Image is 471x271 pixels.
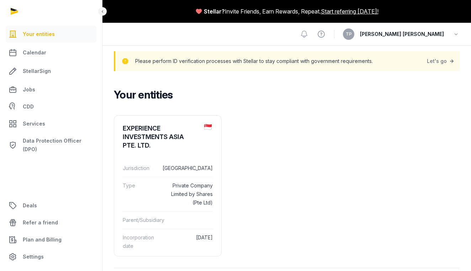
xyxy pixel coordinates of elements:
dt: Jurisdiction [123,164,157,172]
span: Services [23,119,45,128]
a: Let's go [427,56,455,66]
dd: [DATE] [162,233,213,250]
a: Services [6,115,96,132]
a: Settings [6,248,96,265]
dt: Parent/Subsidiary [123,216,159,224]
span: Jobs [23,85,35,94]
dt: Incorporation date [123,233,157,250]
span: Your entities [23,30,55,38]
span: Plan and Billing [23,235,62,244]
span: TP [346,32,352,36]
span: Stellar? [204,7,225,16]
span: Calendar [23,48,46,57]
a: StellarSign [6,63,96,80]
dd: [GEOGRAPHIC_DATA] [162,164,213,172]
button: TP [343,28,354,40]
dd: Private Company Limited by Shares (Pte Ltd) [162,181,213,207]
a: Refer a friend [6,214,96,231]
span: Deals [23,201,37,210]
a: Plan and Billing [6,231,96,248]
a: Jobs [6,81,96,98]
div: EXPERIENCE INVESTMENTS ASIA PTE. LTD. [123,124,199,150]
dt: Type [123,181,157,207]
span: Settings [23,253,44,261]
a: Deals [6,197,96,214]
span: Data Protection Officer (DPO) [23,137,94,154]
span: Refer a friend [23,218,58,227]
a: EXPERIENCE INVESTMENTS ASIA PTE. LTD.Jurisdiction[GEOGRAPHIC_DATA]TypePrivate Company Limited by ... [114,116,221,260]
a: Your entities [6,26,96,43]
a: Start referring [DATE]! [321,7,379,16]
span: CDD [23,102,34,111]
a: Data Protection Officer (DPO) [6,134,96,156]
h2: Your entities [114,88,454,101]
span: [PERSON_NAME] [PERSON_NAME] [360,30,444,38]
a: CDD [6,100,96,114]
span: StellarSign [23,67,51,75]
img: sg.png [204,124,212,130]
p: Please perform ID verification processes with Stellar to stay compliant with government requireme... [135,56,373,66]
a: Calendar [6,44,96,61]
